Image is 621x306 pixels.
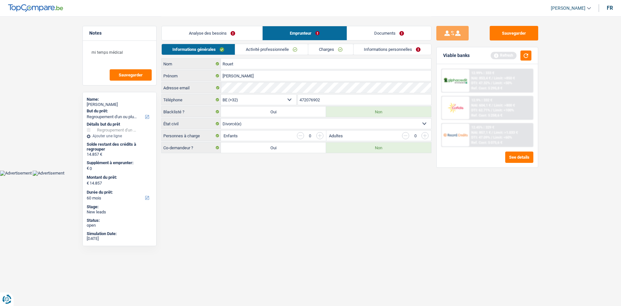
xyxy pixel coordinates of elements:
span: DTI: 47.09% [471,135,490,140]
label: Montant du prêt: [87,175,151,180]
a: Emprunteur [263,26,347,40]
span: / [491,135,492,140]
div: 14.857 € [87,152,152,157]
img: TopCompare Logo [8,4,63,12]
div: 12.9% | 332 € [471,98,492,102]
label: Prénom [162,71,221,81]
label: Enfants [223,134,238,138]
div: Solde restant des crédits à regrouper [87,142,152,152]
div: Refresh [491,52,517,59]
span: NAI: 853,4 € [471,76,491,80]
a: Activité professionnelle [235,44,308,55]
div: Ref. Cost: 5 075,6 € [471,141,502,145]
div: 0 [307,134,313,138]
span: Limit: >1.033 € [494,130,518,135]
span: / [492,130,493,135]
div: fr [607,5,613,11]
label: Blacklisté ? [162,107,221,117]
label: Téléphone [162,95,221,105]
label: Nom [162,59,221,69]
span: Limit: <60% [493,135,512,140]
span: NAI: 604,1 € [471,103,491,108]
div: Détails but du prêt [87,122,152,127]
a: Documents [347,26,431,40]
span: / [492,76,493,80]
div: Viable banks [443,53,470,58]
label: Non [326,142,431,153]
label: Durée du prêt: [87,190,151,195]
img: Cofidis [443,102,467,114]
span: NAI: 857,1 € [471,130,491,135]
img: Advertisement [33,171,64,176]
div: Name: [87,97,152,102]
label: Non [326,107,431,117]
a: Analyse des besoins [162,26,262,40]
img: AlphaCredit [443,77,467,85]
div: [PERSON_NAME] [87,102,152,107]
span: / [492,103,493,108]
label: Supplément à emprunter: [87,160,151,165]
span: € [87,181,89,186]
label: Adultes [329,134,343,138]
a: [PERSON_NAME] [546,3,591,14]
label: But du prêt: [87,108,151,114]
label: Adresse email [162,83,221,93]
span: [PERSON_NAME] [551,6,585,11]
div: Status: [87,218,152,223]
div: [DATE] [87,236,152,241]
div: 12.99% | 333 € [471,71,494,75]
span: / [491,108,492,112]
div: Stage: [87,204,152,210]
label: Co-demandeur ? [162,142,221,153]
div: open [87,223,152,228]
span: / [491,81,492,85]
label: Personnes à charge [162,130,221,141]
h5: Notes [89,30,150,36]
div: New leads [87,210,152,215]
span: Sauvegarder [119,73,143,77]
div: Ref. Cost: 5 295,8 € [471,86,502,90]
span: € [87,166,89,171]
button: Sauvegarder [490,26,538,40]
input: 401020304 [298,95,431,105]
div: 12.45% | 329 € [471,125,494,130]
span: DTI: 47.32% [471,81,490,85]
a: Informations personnelles [354,44,431,55]
span: Limit: >850 € [494,76,515,80]
a: Informations générales [162,44,235,55]
label: Oui [221,107,326,117]
label: État civil [162,119,221,129]
button: Sauvegarder [110,69,152,81]
img: Record Credits [443,129,467,141]
span: DTI: 62.71% [471,108,490,112]
div: 0 [412,134,418,138]
span: Limit: >800 € [494,103,515,108]
span: Limit: <50% [493,81,512,85]
button: See details [505,152,533,163]
div: Ajouter une ligne [87,134,152,138]
div: Simulation Date: [87,231,152,236]
a: Charges [308,44,353,55]
label: Oui [221,142,326,153]
span: Limit: <100% [493,108,514,112]
div: Ref. Cost: 5 258,6 € [471,113,502,118]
